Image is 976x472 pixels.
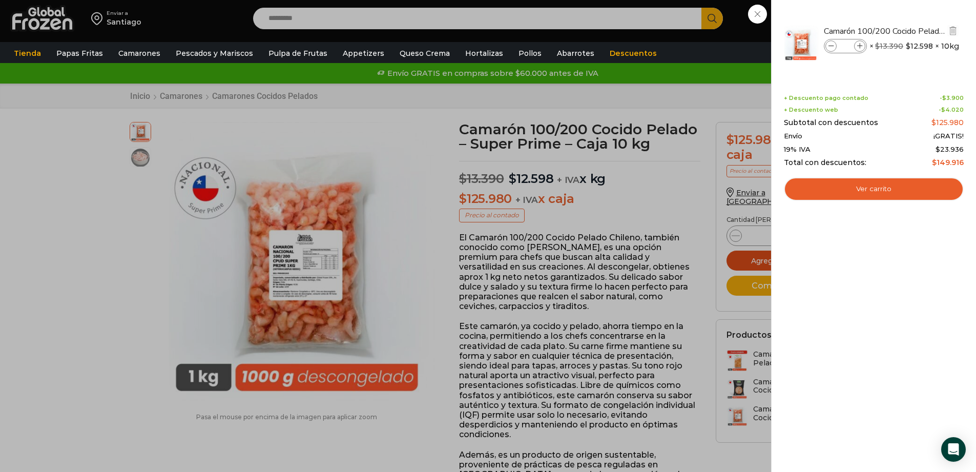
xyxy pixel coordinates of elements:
[939,107,964,113] span: -
[948,26,958,35] img: Eliminar Camarón 100/200 Cocido Pelado - Super Prime - Caja 10 kg del carrito
[784,146,811,154] span: 19% IVA
[263,44,333,63] a: Pulpa de Frutas
[940,95,964,101] span: -
[784,95,868,101] span: + Descuento pago contado
[932,158,964,167] bdi: 149.916
[394,44,455,63] a: Queso Crema
[460,44,508,63] a: Hortalizas
[552,44,599,63] a: Abarrotes
[338,44,389,63] a: Appetizers
[906,41,910,51] span: $
[941,106,945,113] span: $
[941,106,964,113] bdi: 4.020
[931,118,964,127] bdi: 125.980
[875,42,880,51] span: $
[906,41,933,51] bdi: 12.598
[784,118,878,127] span: Subtotal con descuentos
[9,44,46,63] a: Tienda
[936,145,940,153] span: $
[51,44,108,63] a: Papas Fritas
[784,132,802,140] span: Envío
[942,94,946,101] span: $
[838,40,853,52] input: Product quantity
[784,158,866,167] span: Total con descuentos:
[936,145,964,153] span: 23.936
[605,44,662,63] a: Descuentos
[784,177,964,201] a: Ver carrito
[824,26,946,37] a: Camarón 100/200 Cocido Pelado - Super Prime - Caja 10 kg
[869,39,959,53] span: × × 10kg
[947,25,959,38] a: Eliminar Camarón 100/200 Cocido Pelado - Super Prime - Caja 10 kg del carrito
[784,107,838,113] span: + Descuento web
[171,44,258,63] a: Pescados y Mariscos
[113,44,165,63] a: Camarones
[942,94,964,101] bdi: 3.900
[941,437,966,462] div: Open Intercom Messenger
[875,42,903,51] bdi: 13.390
[932,158,937,167] span: $
[931,118,936,127] span: $
[513,44,547,63] a: Pollos
[933,132,964,140] span: ¡GRATIS!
